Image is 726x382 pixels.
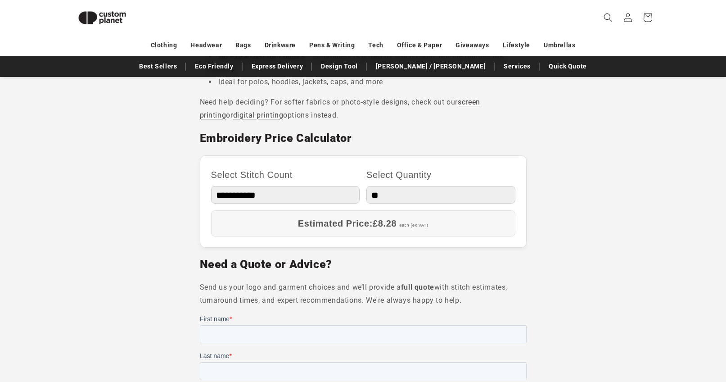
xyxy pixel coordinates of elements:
[200,257,527,272] h2: Need a Quote or Advice?
[368,37,383,53] a: Tech
[598,8,618,27] summary: Search
[211,167,360,183] label: Select Stitch Count
[247,59,308,74] a: Express Delivery
[366,167,515,183] label: Select Quantity
[544,37,575,53] a: Umbrellas
[71,4,134,32] img: Custom Planet
[371,59,490,74] a: [PERSON_NAME] / [PERSON_NAME]
[572,285,726,382] iframe: Chat Widget
[401,283,434,291] strong: full quote
[151,37,177,53] a: Clothing
[265,37,296,53] a: Drinkware
[455,37,489,53] a: Giveaways
[200,96,527,122] p: Need help deciding? For softer fabrics or photo-style designs, check out our or options instead.
[233,111,284,119] a: digital printing
[503,37,530,53] a: Lifestyle
[200,281,527,307] p: Send us your logo and garment choices and we’ll provide a with stitch estimates, turnaround times...
[399,223,428,227] span: each (ex VAT)
[397,37,442,53] a: Office & Paper
[211,210,515,236] div: Estimated Price:
[316,59,362,74] a: Design Tool
[499,59,535,74] a: Services
[135,59,181,74] a: Best Sellers
[190,59,238,74] a: Eco Friendly
[373,218,397,228] span: £8.28
[544,59,591,74] a: Quick Quote
[209,76,527,89] li: Ideal for polos, hoodies, jackets, caps, and more
[235,37,251,53] a: Bags
[309,37,355,53] a: Pens & Writing
[200,131,527,146] h2: Embroidery Price Calculator
[190,37,222,53] a: Headwear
